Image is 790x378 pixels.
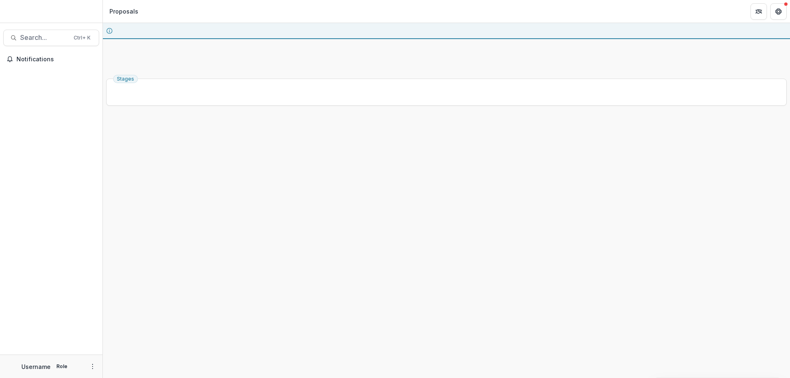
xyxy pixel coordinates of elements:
[3,30,99,46] button: Search...
[3,53,99,66] button: Notifications
[106,5,142,17] nav: breadcrumb
[109,7,138,16] div: Proposals
[16,56,96,63] span: Notifications
[750,3,767,20] button: Partners
[21,362,51,371] p: Username
[88,362,98,371] button: More
[20,34,69,42] span: Search...
[54,363,70,370] p: Role
[117,76,134,82] span: Stages
[72,33,92,42] div: Ctrl + K
[770,3,787,20] button: Get Help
